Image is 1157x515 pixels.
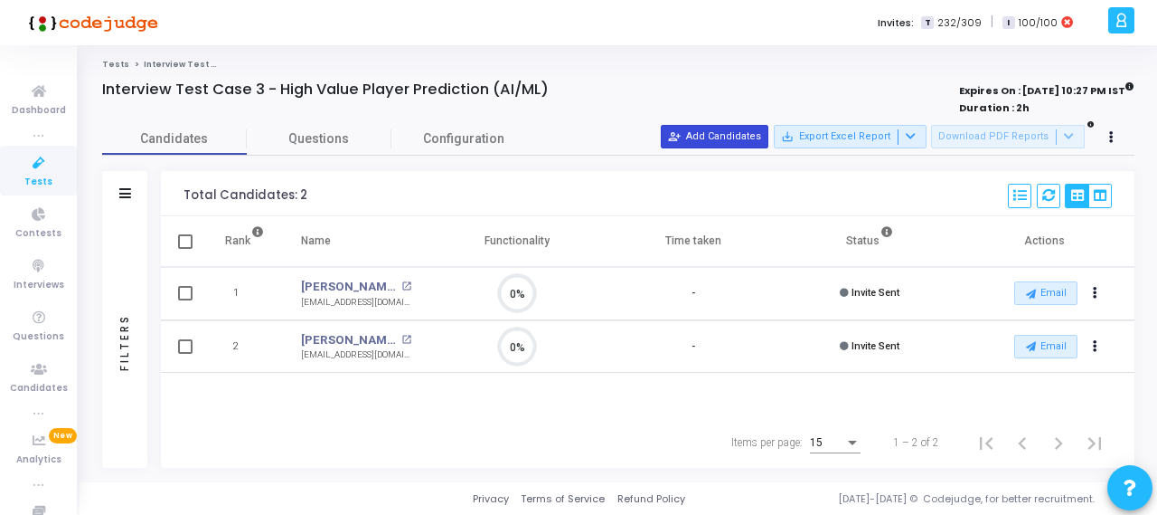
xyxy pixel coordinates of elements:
[401,335,411,345] mat-icon: open_in_new
[958,216,1134,267] th: Actions
[959,79,1134,99] strong: Expires On : [DATE] 10:27 PM IST
[1004,424,1040,461] button: Previous page
[781,130,794,143] mat-icon: save_alt
[1065,184,1112,208] div: View Options
[685,491,1134,507] div: [DATE]-[DATE] © Codejudge, for better recruitment.
[665,231,721,251] div: Time taken
[15,226,61,242] span: Contests
[102,59,129,70] a: Tests
[49,428,77,443] span: New
[301,331,396,349] a: [PERSON_NAME]
[1040,424,1077,461] button: Next page
[691,286,695,301] div: -
[401,281,411,291] mat-icon: open_in_new
[991,13,993,32] span: |
[521,491,605,507] a: Terms of Service
[937,15,982,31] span: 232/309
[661,125,768,148] button: Add Candidates
[1002,16,1014,30] span: I
[247,129,391,148] span: Questions
[1019,15,1058,31] span: 100/100
[183,188,307,203] div: Total Candidates: 2
[301,348,411,362] div: [EMAIL_ADDRESS][DOMAIN_NAME]
[13,329,64,345] span: Questions
[429,216,606,267] th: Functionality
[851,340,899,352] span: Invite Sent
[206,320,283,374] td: 2
[102,59,1134,71] nav: breadcrumb
[878,15,914,31] label: Invites:
[921,16,933,30] span: T
[117,243,133,442] div: Filters
[691,339,695,355] div: -
[301,278,396,296] a: [PERSON_NAME]
[23,5,158,41] img: logo
[893,434,939,451] div: 1 – 2 of 2
[968,424,1004,461] button: First page
[851,287,899,299] span: Invite Sent
[810,436,823,449] span: 15
[102,81,549,99] h4: Interview Test Case 3 - High Value Player Prediction (AI/ML)
[1083,334,1108,359] button: Actions
[301,231,331,251] div: Name
[959,100,1030,115] strong: Duration : 2h
[668,130,681,143] mat-icon: person_add_alt
[423,129,504,148] span: Configuration
[774,125,927,148] button: Export Excel Report
[782,216,958,267] th: Status
[1014,335,1077,358] button: Email
[12,103,66,119] span: Dashboard
[102,129,247,148] span: Candidates
[731,434,803,451] div: Items per page:
[206,216,283,267] th: Rank
[301,296,411,310] div: [EMAIL_ADDRESS][DOMAIN_NAME]
[1083,281,1108,307] button: Actions
[206,267,283,320] td: 1
[931,125,1085,148] button: Download PDF Reports
[16,453,61,468] span: Analytics
[10,381,68,396] span: Candidates
[144,59,412,70] span: Interview Test Case 3 - High Value Player Prediction (AI/ML)
[24,175,52,190] span: Tests
[14,278,64,293] span: Interviews
[810,437,861,450] mat-select: Items per page:
[473,491,509,507] a: Privacy
[1014,281,1077,305] button: Email
[617,491,685,507] a: Refund Policy
[1077,424,1113,461] button: Last page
